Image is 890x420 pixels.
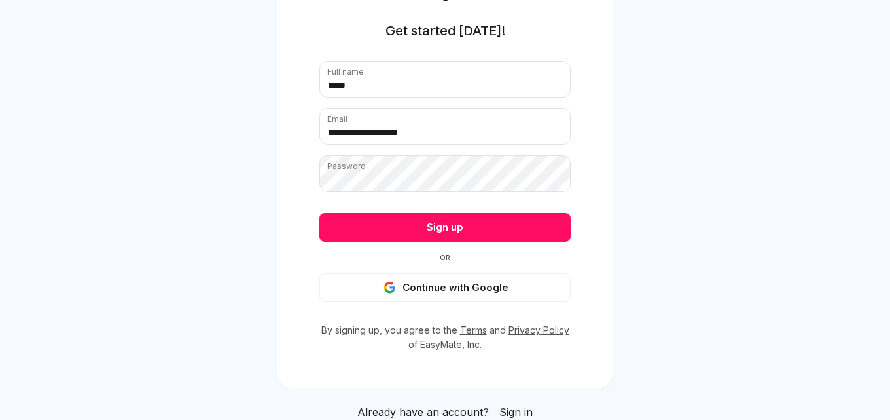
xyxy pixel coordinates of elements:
[508,324,569,335] a: Privacy Policy
[319,213,571,242] button: Sign up
[319,323,571,352] p: By signing up, you agree to the and of EasyMate, Inc.
[319,273,571,302] button: Continue with Google
[357,404,489,420] span: Already have an account?
[460,324,487,335] a: Terms
[499,404,533,420] a: Sign in
[414,252,476,263] span: Or
[499,406,533,419] span: Sign in
[385,22,505,40] h1: Get started [DATE]!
